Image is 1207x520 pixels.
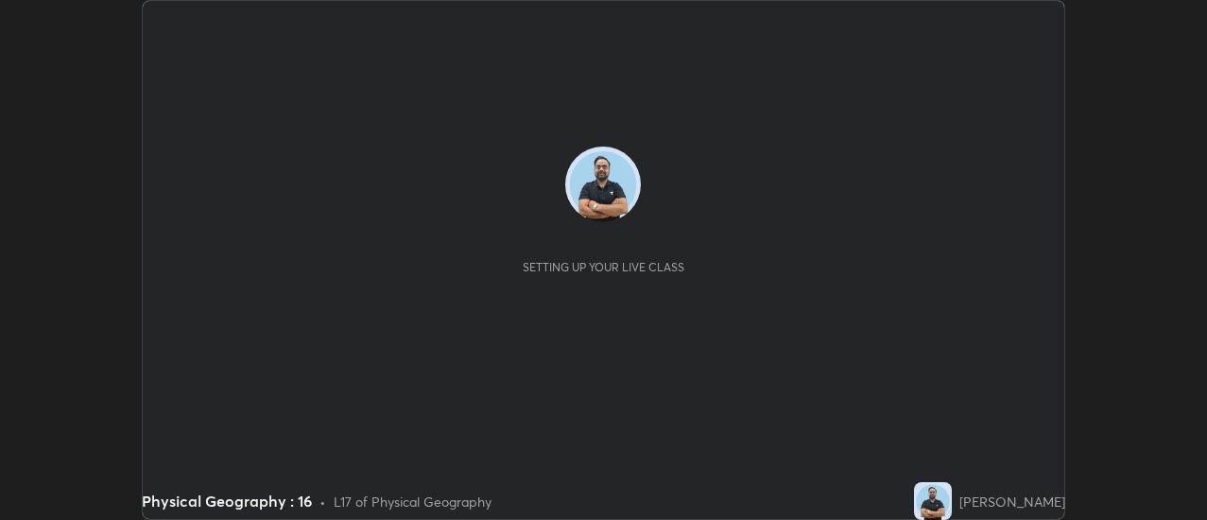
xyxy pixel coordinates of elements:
[142,490,312,512] div: Physical Geography : 16
[319,492,326,511] div: •
[959,492,1065,511] div: [PERSON_NAME]
[523,260,684,274] div: Setting up your live class
[565,147,641,222] img: f1ee3e6135ed47e1b5343f92ea906b98.jpg
[914,482,952,520] img: f1ee3e6135ed47e1b5343f92ea906b98.jpg
[334,492,491,511] div: L17 of Physical Geography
